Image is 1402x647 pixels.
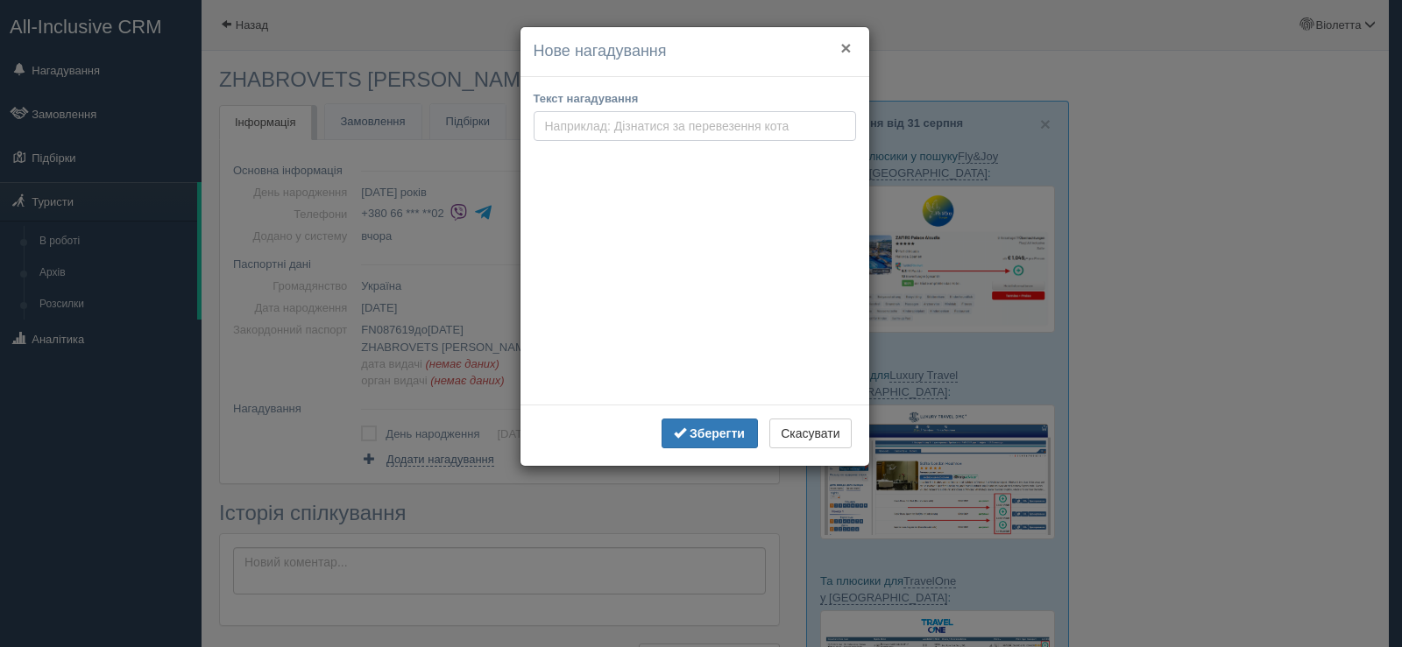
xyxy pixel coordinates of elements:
[840,39,851,57] button: ×
[690,426,745,440] b: Зберегти
[534,111,856,141] input: Наприклад: Дізнатися за перевезення кота
[534,40,856,63] h4: Нове нагадування
[534,90,639,107] label: Текст нагадування
[769,418,851,448] button: Скасувати
[662,418,758,448] button: Зберегти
